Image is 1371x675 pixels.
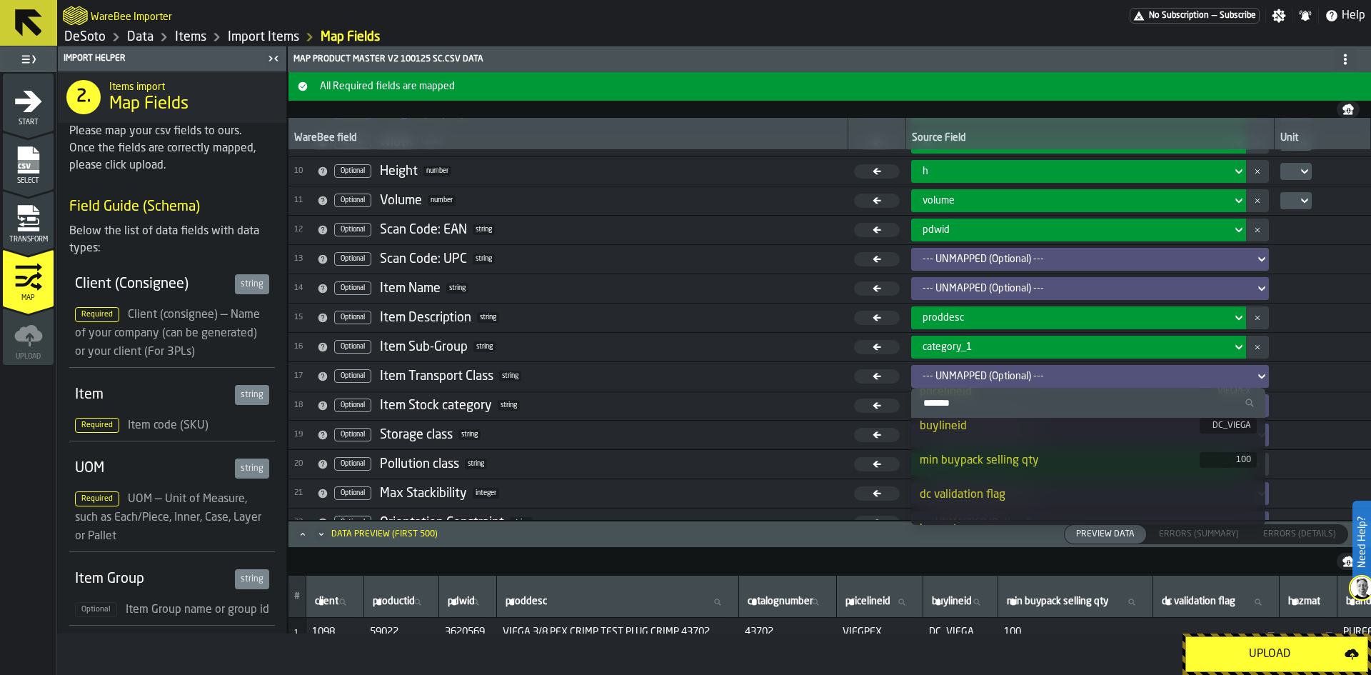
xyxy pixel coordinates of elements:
button: Minimize [313,527,330,541]
a: logo-header [63,3,88,29]
span: Optional [334,194,371,207]
div: DropdownMenuValue-h [923,166,1225,177]
span: 1098 [312,626,358,638]
span: 43702 [745,626,831,638]
button: button- [1246,189,1269,212]
div: Item Description [380,310,471,326]
span: 3620569 [445,626,491,638]
li: menu Start [3,74,54,131]
span: number [423,166,451,176]
span: string [510,517,532,528]
span: label [315,596,338,607]
span: label [845,596,890,607]
span: Item Group name or group id [126,604,269,616]
span: — [1159,626,1274,638]
li: dropdown-item [911,409,1265,444]
span: VIEGA 3/8 PEX CRIMP TEST PLUG CRIMP 43702 [503,626,733,638]
span: 11 [294,196,311,205]
div: Storage class [380,427,453,443]
span: string [499,371,521,381]
div: DropdownMenuValue-volume [923,195,1225,206]
div: string [235,385,269,405]
label: button-toggle-Notifications [1292,9,1318,23]
span: volume [923,195,955,206]
h2: Sub Title [91,9,172,23]
span: label [748,596,813,607]
span: Optional [334,369,371,383]
button: button- [1337,553,1360,570]
div: Item Sub-Group [380,339,468,355]
span: 10 [294,166,311,176]
button: button- [288,72,1371,101]
label: button-switch-multi-Preview Data [1064,524,1147,544]
span: Help [1342,7,1365,24]
span: label [932,596,972,607]
input: label [929,593,992,611]
div: Item Transport Class [380,369,493,384]
a: link-to-/wh/i/53489ce4-9a4e-4130-9411-87a947849922/import/items [321,29,380,45]
span: 59022 [370,626,433,638]
div: Scan Code: UPC [380,251,467,267]
span: — [1212,11,1217,21]
span: 12 [294,225,311,234]
span: Transform [3,236,54,244]
span: UOM — Unit of Measure, such as Each/Piece, Inner, Case, Layer or Pallet [75,494,261,542]
span: category_1 [923,341,972,353]
button: button-Upload [1185,636,1368,672]
div: Once the fields are correctly mapped, please click upload. [69,140,275,174]
div: DropdownMenuValue-proddesc [923,312,1225,324]
button: button- [1246,306,1269,329]
li: dropdown-item [911,512,1265,546]
div: min buypack selling qty [920,452,1200,469]
span: Required [75,491,119,506]
label: button-toggle-Help [1319,7,1371,24]
div: Orientation Constraint [380,515,504,531]
span: Client (consignee) — Name of your company (can be generated) or your client (For 3PLs) [75,309,260,358]
span: Optional [334,486,371,500]
span: Errors (Summary) [1153,528,1245,541]
span: 15 [294,313,311,322]
div: DropdownMenuValue-category_1 [923,341,1225,353]
span: Item code (SKU) [128,420,209,431]
span: No Subscription [1149,11,1209,21]
li: dropdown-item [911,444,1265,478]
span: Optional [334,399,371,412]
span: Optional [75,602,117,617]
div: Below the list of data fields with data types: [69,223,275,257]
span: label [448,596,475,607]
div: 2. [66,80,101,114]
li: menu Upload [3,308,54,365]
div: Map Product Master v2 100125 SC.csv data [291,48,1368,71]
header: Import Helper [58,46,286,71]
div: string [235,274,269,294]
span: string [473,224,495,235]
label: Need Help? [1354,502,1370,582]
span: 18 [294,401,311,410]
span: Optional [334,428,371,441]
div: hazmat [920,521,1257,538]
span: Map Fields [109,93,189,116]
input: label [370,593,433,611]
a: link-to-/wh/i/53489ce4-9a4e-4130-9411-87a947849922/data [127,29,154,45]
span: string [458,429,481,440]
div: thumb [1252,525,1347,544]
div: DropdownMenuValue-pdwid [923,224,1225,236]
label: button-toggle-Settings [1266,9,1292,23]
div: title-Map Fields [58,71,286,123]
span: string [446,283,468,294]
span: Upload [3,353,54,361]
span: 1 [294,629,298,637]
span: Errors (Details) [1257,528,1342,541]
div: Item Stock category [380,398,492,414]
div: buylineid [920,418,1200,435]
nav: Breadcrumb [63,29,714,46]
span: label [1162,596,1235,607]
div: Pollution class [380,456,459,472]
button: button- [1246,336,1269,359]
div: 100 [1200,452,1257,468]
span: string [477,312,499,323]
span: Optional [334,340,371,354]
div: DC_VIEGA [1200,418,1257,434]
span: Optional [334,223,371,236]
div: string [235,569,269,589]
